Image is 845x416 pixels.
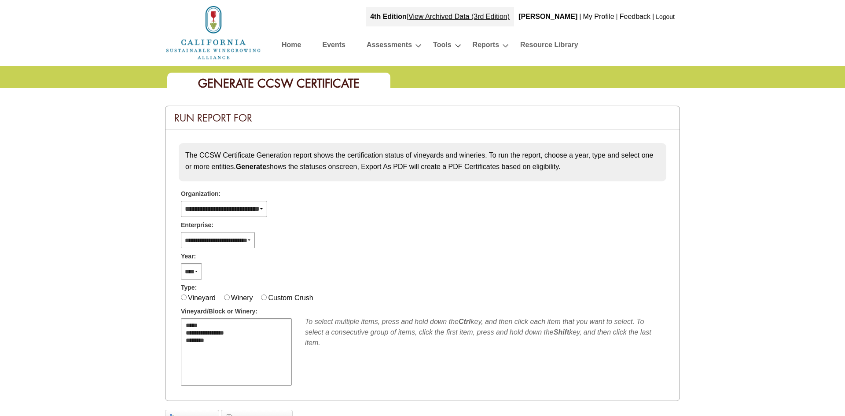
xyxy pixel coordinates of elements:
a: Feedback [620,13,650,20]
label: Vineyard [188,294,216,302]
strong: 4th Edition [370,13,407,20]
p: The CCSW Certificate Generation report shows the certification status of vineyards and wineries. ... [185,150,660,172]
span: Year: [181,252,196,261]
a: Assessments [367,39,412,54]
b: Ctrl [459,318,471,325]
a: Resource Library [520,39,578,54]
div: Run Report For [165,106,680,130]
a: My Profile [583,13,614,20]
a: Logout [656,13,675,20]
span: Generate CCSW Certificate [198,76,360,91]
span: Organization: [181,189,220,199]
a: View Archived Data (3rd Edition) [408,13,510,20]
img: logo_cswa2x.png [165,4,262,61]
div: | [651,7,655,26]
a: Reports [473,39,499,54]
a: Home [165,28,262,36]
span: Enterprise: [181,221,213,230]
strong: Generate [236,163,266,170]
a: Tools [433,39,451,54]
div: | [578,7,582,26]
label: Custom Crush [268,294,313,302]
div: | [366,7,514,26]
div: To select multiple items, press and hold down the key, and then click each item that you want to ... [305,317,664,348]
b: Shift [554,328,569,336]
a: Home [282,39,301,54]
span: Vineyard/Block or Winery: [181,307,257,316]
label: Winery [231,294,253,302]
div: | [615,7,619,26]
span: Type: [181,283,197,292]
a: Events [322,39,345,54]
b: [PERSON_NAME] [518,13,577,20]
